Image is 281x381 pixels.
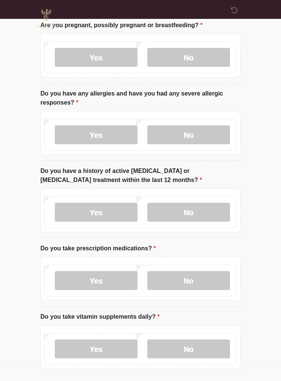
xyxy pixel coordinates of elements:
label: Yes [55,125,137,144]
img: Diamond Phoenix Drips IV Hydration Logo [33,6,60,33]
label: No [147,48,230,67]
label: No [147,339,230,358]
label: Yes [55,339,137,358]
label: No [147,125,230,144]
label: Do you have any allergies and have you had any severe allergic responses? [40,89,241,107]
label: Yes [55,203,137,222]
label: Yes [55,48,137,67]
label: No [147,271,230,290]
label: Yes [55,271,137,290]
label: No [147,203,230,222]
label: Do you take prescription medications? [40,244,156,253]
label: Do you take vitamin supplements daily? [40,312,160,321]
label: Do you have a history of active [MEDICAL_DATA] or [MEDICAL_DATA] treatment within the last 12 mon... [40,167,241,185]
